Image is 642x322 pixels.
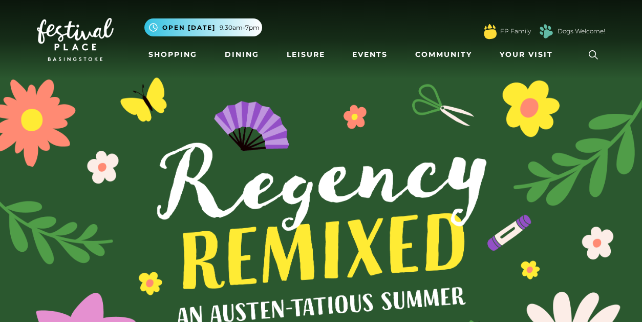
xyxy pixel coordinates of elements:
a: Community [411,45,476,64]
a: Your Visit [496,45,562,64]
a: Dogs Welcome! [558,27,605,36]
span: 9.30am-7pm [220,23,260,32]
a: Shopping [144,45,201,64]
span: Open [DATE] [162,23,216,32]
img: Festival Place Logo [37,18,114,61]
a: FP Family [500,27,531,36]
button: Open [DATE] 9.30am-7pm [144,18,262,36]
a: Events [348,45,392,64]
a: Dining [221,45,263,64]
a: Leisure [283,45,329,64]
span: Your Visit [500,49,553,60]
